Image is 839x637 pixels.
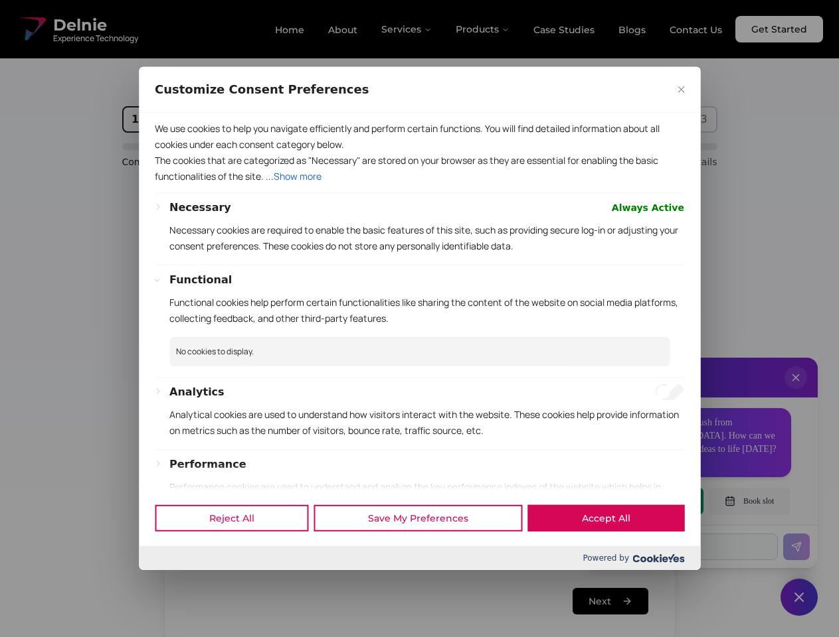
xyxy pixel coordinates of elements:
img: Cookieyes logo [632,554,684,563]
button: Show more [274,169,322,184]
button: Necessary [169,200,231,216]
button: Accept All [527,505,684,531]
input: Enable Analytics [655,384,684,400]
button: Functional [169,272,232,288]
p: No cookies to display. [169,337,670,366]
button: Analytics [169,384,225,400]
p: We use cookies to help you navigate efficiently and perform certain functions. You will find deta... [155,121,684,153]
span: Always Active [612,200,684,216]
div: Powered by [139,546,700,570]
img: Close [678,86,684,93]
button: Reject All [155,505,308,531]
p: The cookies that are categorized as "Necessary" are stored on your browser as they are essential ... [155,153,684,184]
p: Necessary cookies are required to enable the basic features of this site, such as providing secur... [169,222,684,254]
span: Customize Consent Preferences [155,82,369,98]
p: Functional cookies help perform certain functionalities like sharing the content of the website o... [169,295,684,326]
button: Save My Preferences [314,505,522,531]
button: Performance [169,457,246,472]
p: Analytical cookies are used to understand how visitors interact with the website. These cookies h... [169,407,684,439]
